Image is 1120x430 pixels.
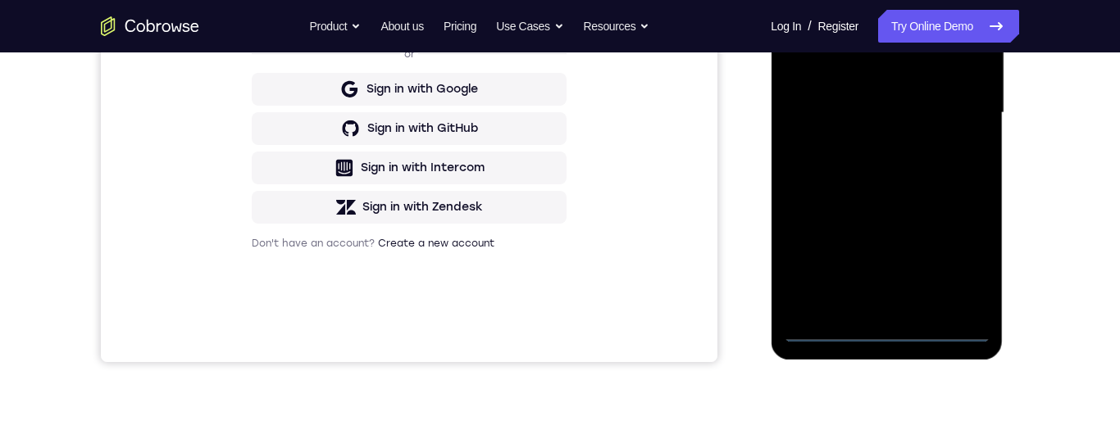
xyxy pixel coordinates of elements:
button: Product [310,10,362,43]
div: Sign in with GitHub [266,307,377,324]
a: Log In [771,10,801,43]
button: Sign in with Google [151,260,466,292]
button: Sign in with Zendesk [151,378,466,410]
span: / [808,16,811,36]
button: Sign in with Intercom [151,338,466,371]
a: Try Online Demo [878,10,1019,43]
button: Sign in [151,188,466,220]
a: About us [380,10,423,43]
h1: Sign in to your account [151,112,466,135]
p: or [300,234,317,247]
input: Enter your email [161,156,456,173]
button: Sign in with GitHub [151,299,466,332]
a: Pricing [444,10,476,43]
button: Resources [584,10,650,43]
div: Sign in with Google [266,268,377,284]
a: Register [818,10,858,43]
button: Use Cases [496,10,563,43]
a: Go to the home page [101,16,199,36]
div: Sign in with Zendesk [262,386,382,402]
div: Sign in with Intercom [260,346,384,363]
